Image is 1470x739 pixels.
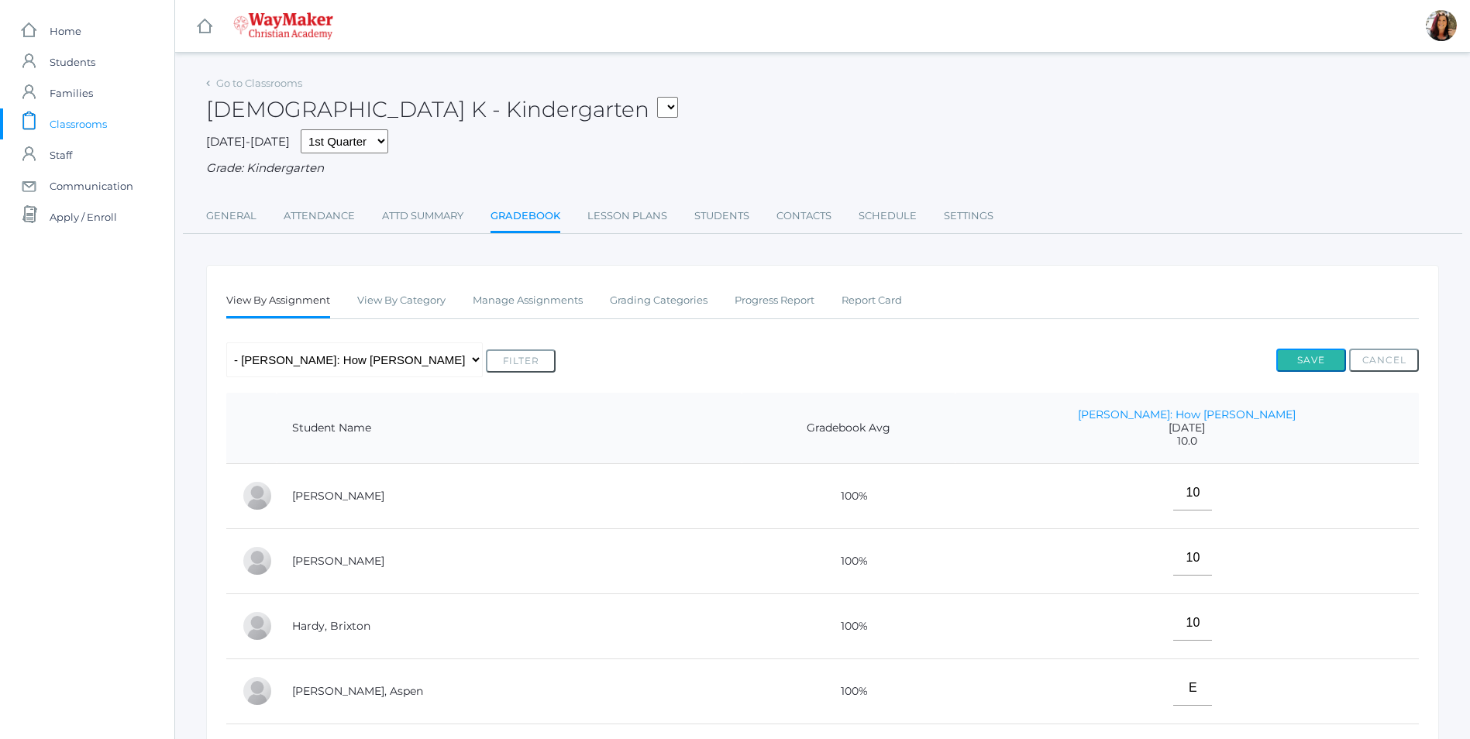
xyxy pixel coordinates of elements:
[50,15,81,46] span: Home
[226,285,330,318] a: View By Assignment
[216,77,302,89] a: Go to Classrooms
[694,201,749,232] a: Students
[742,393,955,464] th: Gradebook Avg
[491,201,560,234] a: Gradebook
[971,421,1403,435] span: [DATE]
[50,108,107,139] span: Classrooms
[735,285,814,316] a: Progress Report
[1276,349,1346,372] button: Save
[971,435,1403,448] span: 10.0
[277,393,742,464] th: Student Name
[50,170,133,201] span: Communication
[1426,10,1457,41] div: Gina Pecor
[473,285,583,316] a: Manage Assignments
[944,201,993,232] a: Settings
[610,285,707,316] a: Grading Categories
[242,545,273,576] div: Nolan Gagen
[206,134,290,149] span: [DATE]-[DATE]
[382,201,463,232] a: Attd Summary
[742,593,955,658] td: 100%
[206,201,256,232] a: General
[587,201,667,232] a: Lesson Plans
[1349,349,1419,372] button: Cancel
[292,489,384,503] a: [PERSON_NAME]
[859,201,917,232] a: Schedule
[357,285,446,316] a: View By Category
[742,658,955,724] td: 100%
[50,201,117,232] span: Apply / Enroll
[292,619,370,633] a: Hardy, Brixton
[742,528,955,593] td: 100%
[292,554,384,568] a: [PERSON_NAME]
[242,675,273,706] div: Aspen Hemingway
[1078,407,1296,421] a: [PERSON_NAME]: How [PERSON_NAME]
[50,139,72,170] span: Staff
[242,610,273,641] div: Brixton Hardy
[284,201,355,232] a: Attendance
[486,349,556,373] button: Filter
[742,463,955,528] td: 100%
[50,46,95,77] span: Students
[50,77,93,108] span: Families
[776,201,831,232] a: Contacts
[206,98,678,122] h2: [DEMOGRAPHIC_DATA] K - Kindergarten
[842,285,902,316] a: Report Card
[242,480,273,511] div: Abby Backstrom
[206,160,1439,177] div: Grade: Kindergarten
[233,12,333,40] img: 4_waymaker-logo-stack-white.png
[292,684,423,698] a: [PERSON_NAME], Aspen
